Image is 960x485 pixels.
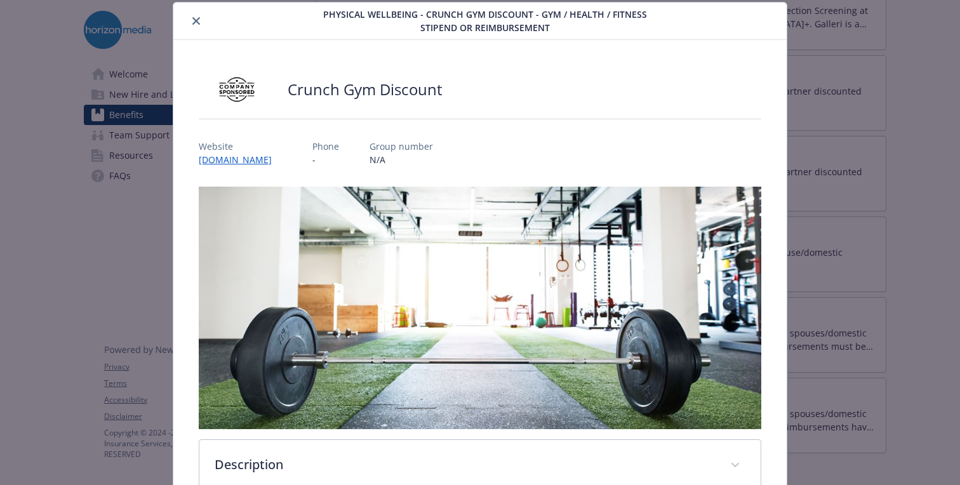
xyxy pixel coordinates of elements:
[189,13,204,29] button: close
[199,154,282,166] a: [DOMAIN_NAME]
[199,140,282,153] p: Website
[215,455,715,474] p: Description
[199,187,761,429] img: banner
[288,79,443,100] h2: Crunch Gym Discount
[312,153,339,166] p: -
[370,153,433,166] p: N/A
[304,8,666,34] span: Physical Wellbeing - Crunch Gym Discount - Gym / Health / Fitness Stipend or reimbursement
[312,140,339,153] p: Phone
[370,140,433,153] p: Group number
[199,70,275,109] img: Company Sponsored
